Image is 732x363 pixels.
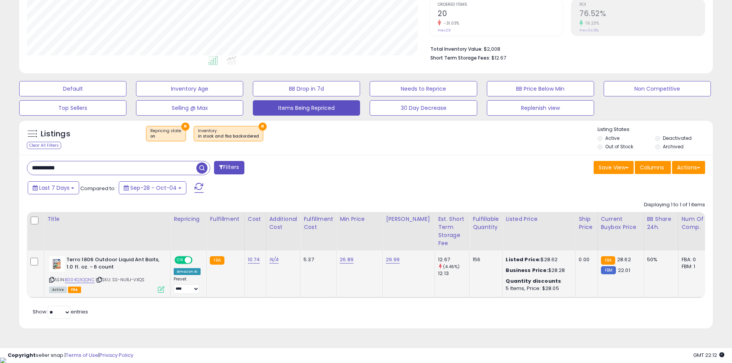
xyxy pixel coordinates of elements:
[253,100,360,116] button: Items Being Repriced
[594,161,634,174] button: Save View
[598,126,713,133] p: Listing States:
[136,100,243,116] button: Selling @ Max
[304,256,330,263] div: 5.37
[430,44,699,53] li: $2,008
[386,256,400,264] a: 29.99
[100,351,133,359] a: Privacy Policy
[682,215,710,231] div: Num of Comp.
[370,81,477,96] button: Needs to Reprice
[39,184,70,192] span: Last 7 Days
[579,3,705,7] span: ROI
[579,28,599,33] small: Prev: 64.18%
[640,164,664,171] span: Columns
[248,256,260,264] a: 10.74
[506,285,569,292] div: 5 Items, Price: $28.05
[27,142,61,149] div: Clear All Filters
[473,256,496,263] div: 156
[253,81,360,96] button: BB Drop in 7d
[601,256,615,265] small: FBA
[198,134,259,139] div: in stock and fba backordered
[304,215,333,231] div: Fulfillment Cost
[438,215,466,247] div: Est. Short Term Storage Fee
[210,256,224,265] small: FBA
[175,257,185,264] span: ON
[248,215,263,223] div: Cost
[647,256,672,263] div: 50%
[210,215,241,223] div: Fulfillment
[438,3,563,7] span: Ordered Items
[47,215,167,223] div: Title
[617,256,631,263] span: 28.62
[604,81,711,96] button: Non Competitive
[174,268,201,275] div: Amazon AI
[663,143,684,150] label: Archived
[340,256,354,264] a: 26.89
[19,81,126,96] button: Default
[119,181,186,194] button: Sep-28 - Oct-04
[49,287,67,293] span: All listings currently available for purchase on Amazon
[506,256,569,263] div: $28.62
[269,215,297,231] div: Additional Cost
[430,46,483,52] b: Total Inventory Value:
[370,100,477,116] button: 30 Day Decrease
[150,128,182,139] span: Repricing state :
[136,81,243,96] button: Inventory Age
[672,161,705,174] button: Actions
[693,351,724,359] span: 2025-10-12 22:12 GMT
[8,351,36,359] strong: Copyright
[181,123,189,131] button: ×
[80,185,116,192] span: Compared to:
[198,128,259,139] span: Inventory :
[682,256,707,263] div: FBA: 0
[506,277,561,285] b: Quantity discounts
[49,256,65,272] img: 51G6LuFf4eL._SL40_.jpg
[41,129,70,139] h5: Listings
[430,55,490,61] b: Short Term Storage Fees:
[33,308,88,315] span: Show: entries
[19,100,126,116] button: Top Sellers
[174,215,203,223] div: Repricing
[66,351,98,359] a: Terms of Use
[130,184,177,192] span: Sep-28 - Oct-04
[438,28,451,33] small: Prev: 29
[174,277,201,294] div: Preset:
[441,20,460,26] small: -31.03%
[386,215,432,223] div: [PERSON_NAME]
[506,278,569,285] div: :
[269,256,279,264] a: N/A
[506,267,548,274] b: Business Price:
[443,264,460,270] small: (4.45%)
[601,215,641,231] div: Current Buybox Price
[618,267,630,274] span: 22.01
[644,201,705,209] div: Displaying 1 to 1 of 1 items
[438,270,469,277] div: 12.13
[259,123,267,131] button: ×
[66,256,160,272] b: Terro 1806 Outdoor Liquid Ant Baits, 1.0 fl. oz. - 6 count
[96,277,144,283] span: | SKU: SS-NURJ-VXQS
[473,215,499,231] div: Fulfillable Quantity
[491,54,506,61] span: $12.67
[340,215,379,223] div: Min Price
[663,135,692,141] label: Deactivated
[68,287,81,293] span: FBA
[438,256,469,263] div: 12.67
[214,161,244,174] button: Filters
[487,100,594,116] button: Replenish view
[65,277,95,283] a: B004Q3QQNC
[682,263,707,270] div: FBM: 1
[605,135,619,141] label: Active
[150,134,182,139] div: on
[579,9,705,20] h2: 76.52%
[438,9,563,20] h2: 20
[506,267,569,274] div: $28.28
[28,181,79,194] button: Last 7 Days
[583,20,599,26] small: 19.23%
[8,352,133,359] div: seller snap | |
[487,81,594,96] button: BB Price Below Min
[191,257,204,264] span: OFF
[506,215,572,223] div: Listed Price
[579,215,594,231] div: Ship Price
[647,215,675,231] div: BB Share 24h.
[635,161,671,174] button: Columns
[506,256,541,263] b: Listed Price:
